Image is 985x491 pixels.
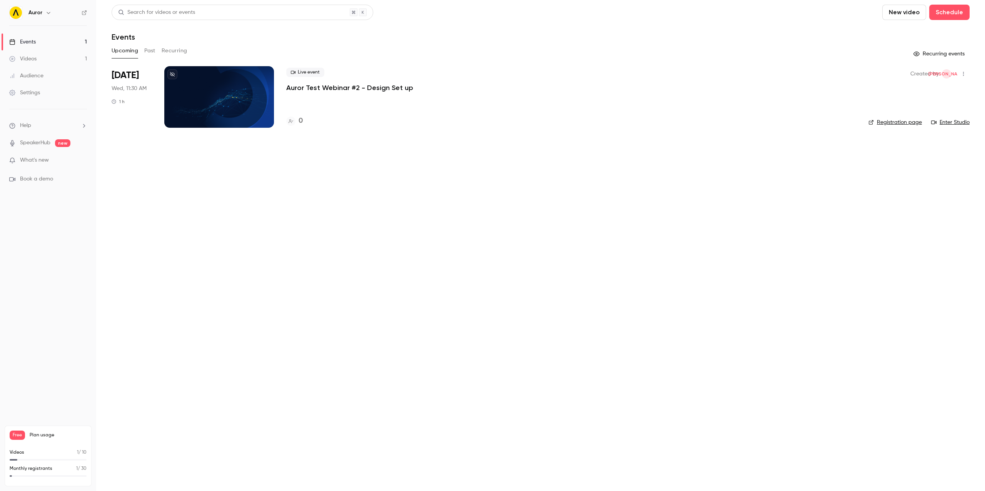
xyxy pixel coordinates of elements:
div: 1 h [112,99,125,105]
h4: 0 [299,116,303,126]
h1: Events [112,32,135,42]
button: Recurring [162,45,187,57]
button: Recurring events [910,48,970,60]
a: Enter Studio [931,119,970,126]
li: help-dropdown-opener [9,122,87,130]
a: Auror Test Webinar #2 - Design Set up [286,83,413,92]
button: Upcoming [112,45,138,57]
img: Auror [10,7,22,19]
div: Videos [9,55,37,63]
a: 0 [286,116,303,126]
div: Search for videos or events [118,8,195,17]
p: / 30 [76,465,87,472]
a: Registration page [868,119,922,126]
a: SpeakerHub [20,139,50,147]
div: Aug 20 Wed, 11:30 AM (Pacific/Auckland) [112,66,152,128]
h6: Auror [28,9,42,17]
div: Audience [9,72,43,80]
button: Schedule [929,5,970,20]
span: 1 [76,466,78,471]
span: Help [20,122,31,130]
span: Created by [910,69,939,78]
span: 1 [77,450,78,455]
span: Plan usage [30,432,87,438]
p: / 10 [77,449,87,456]
span: Free [10,431,25,440]
span: [DATE] [112,69,139,82]
p: Monthly registrants [10,465,52,472]
button: Past [144,45,155,57]
p: Videos [10,449,24,456]
span: Book a demo [20,175,53,183]
span: new [55,139,70,147]
span: [PERSON_NAME] [928,69,965,78]
span: Jamie Orsbourn [942,69,951,78]
button: New video [882,5,926,20]
span: Wed, 11:30 AM [112,85,147,92]
span: Live event [286,68,324,77]
div: Events [9,38,36,46]
span: What's new [20,156,49,164]
div: Settings [9,89,40,97]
